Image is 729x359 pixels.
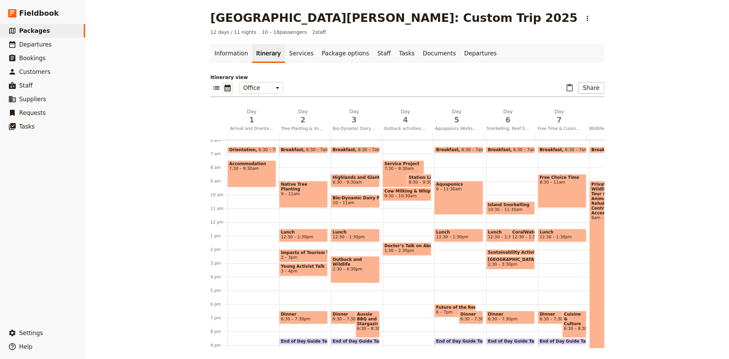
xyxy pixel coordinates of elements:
span: Aquaponics Workshop & Reef Presentation [433,126,481,131]
button: Day1Arrival and Orientation [228,108,279,133]
div: Aussie BBQ and Stargazing6:30 – 8:30pm [355,311,380,338]
div: Breakfast6:30 – 7am [590,147,638,153]
h2: Day [384,108,427,125]
div: 7 am [211,151,228,157]
span: 12:30 – 1:30pm [512,235,544,239]
h2: Day [333,108,376,125]
div: 4 pm [211,274,228,280]
span: 8:30 – 11am [540,180,585,185]
span: 2:30 – 3:30pm [488,262,518,267]
span: Native Tree Planting [281,182,326,191]
div: Dinner6:30 – 7:30pm [486,311,535,324]
button: Share [578,82,604,94]
div: Accommodation7:30 – 9:30am [228,160,276,187]
div: Station Life & Farm Activities8:30 – 9:30am [407,174,431,187]
div: Lunch12:30 – 1:30pm [538,229,586,242]
div: 9 am [211,178,228,184]
span: Customers [19,68,50,75]
div: Orientation6:30 – 7am [228,147,276,153]
div: Impacts of Tourism Talk2 – 3pm [279,249,328,263]
span: 12:30 – 1:30pm [488,235,520,239]
span: 6:30 – 7:30pm [460,317,490,321]
div: Lunch12:30 – 1:30pm [279,229,328,242]
div: [GEOGRAPHIC_DATA]2:30 – 3:30pm [486,256,535,269]
a: Tasks [395,44,419,63]
div: Lunch12:30 – 1:30pm [434,229,483,242]
div: 2 pm [211,247,228,252]
span: End of Day Guide Tasks [333,339,389,344]
span: Suppliers [19,96,46,103]
span: Service Project [384,161,422,166]
span: Lunch [488,230,526,235]
span: 2:30 – 4:30pm [333,267,378,271]
a: Information [211,44,252,63]
span: 8:30 – 9:30am [409,180,438,185]
span: Packages [19,27,50,34]
span: [GEOGRAPHIC_DATA] [488,257,533,262]
span: Free Time & Cuisine & Culture Activity [535,126,584,131]
a: Itinerary [252,44,285,63]
span: Arrival and Orientation [228,126,276,131]
span: 1 [230,115,273,125]
button: Day5Aquaponics Workshop & Reef Presentation [433,108,484,133]
span: Station Life & Farm Activities [409,175,430,180]
span: 6:30 – 7am [461,147,484,152]
span: Dinner [488,312,533,317]
span: Outback activities, Aboriginal Health Talk & Service Project ‎ ‎ ‎ ‎ ‎ ‎ ‎ ‎ ‎ ‎ ‎ ‎ ‎ ‎ ‎ [381,126,430,131]
span: 9:30 – 10:30am [384,194,417,198]
div: Breakfast6:30 – 7am [538,147,586,153]
span: Dinner [333,312,370,317]
p: Itinerary view [211,74,604,81]
h2: Day [538,108,581,125]
div: Breakfast6:30 – 7am [486,147,535,153]
div: 10 am [211,192,228,198]
div: End of Day Guide Tasks [486,338,535,345]
div: Sustainability Activity [486,249,535,256]
span: 9 – 11:30am [436,187,481,191]
span: Snorkelling, Reef Service Project & [GEOGRAPHIC_DATA] [484,126,532,131]
span: Doctor’s Talk on Aboriginal Health [384,243,430,248]
span: 5 [435,115,478,125]
span: Bookings [19,55,45,62]
span: 12 days / 11 nights [211,29,257,36]
span: 6:30 – 8:30pm [564,326,585,331]
span: 6:30 – 7am [358,147,381,152]
span: Breakfast [540,147,565,152]
span: Breakfast [436,147,461,152]
span: 2 [282,115,325,125]
span: 6:30 – 8:30pm [357,326,378,331]
a: Departures [460,44,501,63]
a: Staff [373,44,395,63]
button: Day6Snorkelling, Reef Service Project & [GEOGRAPHIC_DATA] [484,108,535,133]
span: Aussie BBQ and Stargazing [357,312,378,326]
span: Settings [19,330,43,336]
span: Lunch [281,230,326,235]
div: 8 pm [211,329,228,334]
span: 10:30 – 11:30am [488,207,523,212]
span: 2 – 3pm [281,255,297,260]
span: Island Snorkelling [488,202,533,207]
span: Accommodation [229,161,274,166]
span: Help [19,343,32,350]
span: 10 – 11am [333,200,354,205]
span: Departures [19,41,52,48]
span: 3 [333,115,376,125]
div: 8 am [211,165,228,170]
div: Native Tree Planting9 – 11am [279,181,328,208]
span: Fieldbook [19,8,59,18]
div: Bio-Dynamic Dairy Farm and Making Butter10 – 11am [331,195,379,208]
div: Breakfast6:30 – 7am [331,147,379,153]
span: 10 – 18 passengers [262,29,307,36]
span: Tasks [19,123,35,130]
span: 6:30 – 7:30pm [540,317,569,321]
div: Aquaponics9 – 11:30am [434,181,483,215]
span: CoralWatch Data Collection [512,230,533,235]
h2: Day [282,108,325,125]
span: 7:30 – 9:30am [229,166,274,171]
span: End of Day Guide Tasks [488,339,545,344]
span: 6:30 – 7am [306,147,329,152]
span: 12:30 – 1:30pm [540,235,572,239]
h2: Day [487,108,530,125]
button: List view [211,82,222,94]
button: Actions [582,13,593,24]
